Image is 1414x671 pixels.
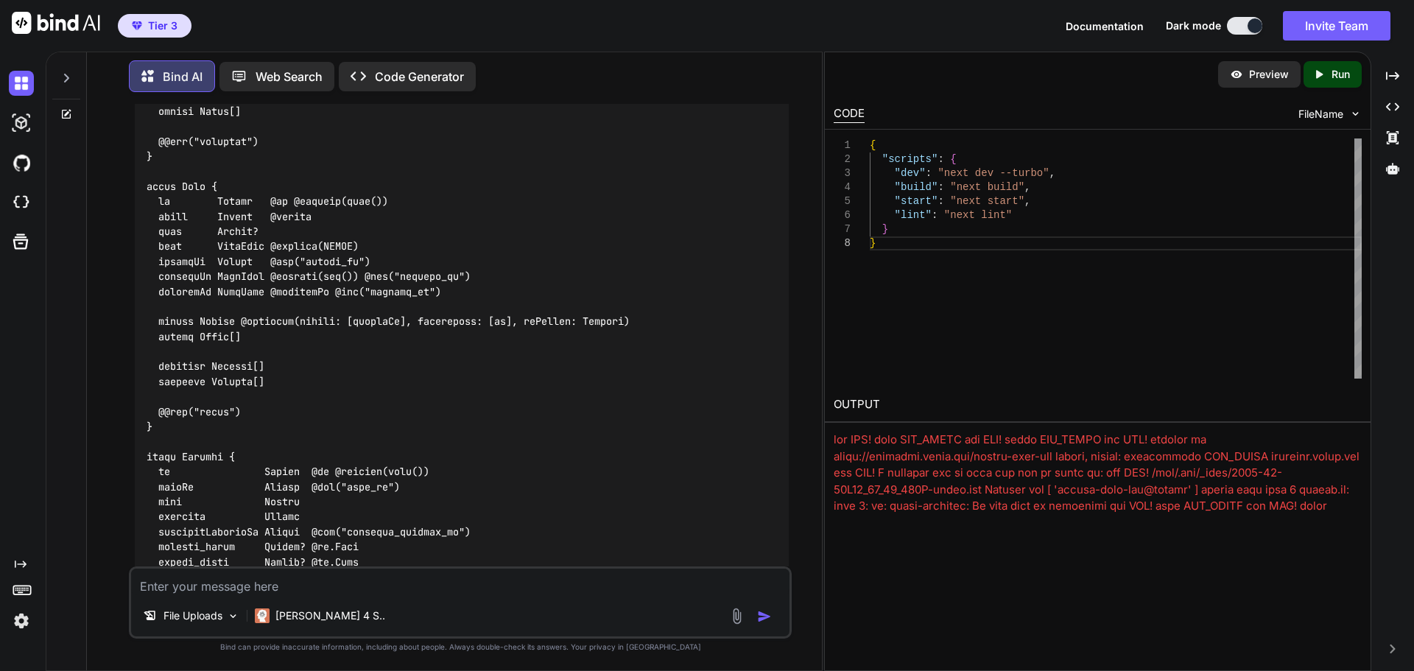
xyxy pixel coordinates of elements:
p: Web Search [256,68,323,85]
span: : [938,153,943,165]
span: "next build" [950,181,1024,193]
span: } [882,223,887,235]
div: 8 [834,236,851,250]
span: Tier 3 [148,18,177,33]
p: Bind can provide inaccurate information, including about people. Always double-check its answers.... [129,642,792,653]
img: settings [9,608,34,633]
img: Pick Models [227,610,239,622]
p: Bind AI [163,68,203,85]
img: attachment [728,608,745,625]
img: icon [757,609,772,624]
span: { [870,139,876,151]
button: Documentation [1066,18,1144,34]
span: "dev" [894,167,925,179]
span: : [932,209,938,221]
span: Documentation [1066,20,1144,32]
span: "next start" [950,195,1024,207]
span: Dark mode [1166,18,1221,33]
button: Invite Team [1283,11,1390,41]
p: Preview [1249,67,1289,82]
div: 3 [834,166,851,180]
p: Code Generator [375,68,464,85]
span: : [938,195,943,207]
p: [PERSON_NAME] 4 S.. [275,608,385,623]
span: "next dev --turbo" [938,167,1049,179]
span: "lint" [894,209,931,221]
span: "next lint" [943,209,1011,221]
span: , [1024,195,1030,207]
span: : [938,181,943,193]
div: CODE [834,105,865,123]
img: chevron down [1349,108,1362,120]
img: preview [1230,68,1243,81]
span: "scripts" [882,153,938,165]
span: , [1024,181,1030,193]
img: darkChat [9,71,34,96]
span: { [950,153,956,165]
span: "start" [894,195,938,207]
p: File Uploads [163,608,222,623]
div: 7 [834,222,851,236]
div: 1 [834,138,851,152]
span: : [925,167,931,179]
div: 5 [834,194,851,208]
span: "build" [894,181,938,193]
img: darkAi-studio [9,110,34,136]
span: FileName [1298,107,1343,122]
button: premiumTier 3 [118,14,191,38]
h2: OUTPUT [825,387,1371,422]
img: cloudideIcon [9,190,34,215]
img: Bind AI [12,12,100,34]
div: 6 [834,208,851,222]
span: } [870,237,876,249]
div: 4 [834,180,851,194]
div: 2 [834,152,851,166]
img: githubDark [9,150,34,175]
img: Claude 4 Sonnet [255,608,270,623]
span: , [1049,167,1055,179]
p: Run [1332,67,1350,82]
img: premium [132,21,142,30]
